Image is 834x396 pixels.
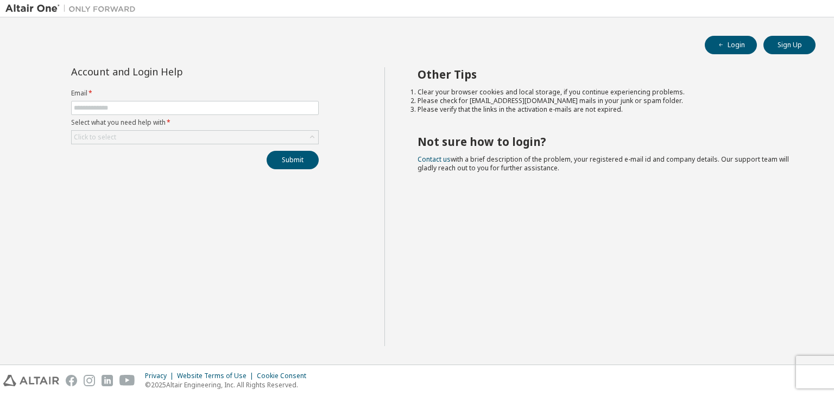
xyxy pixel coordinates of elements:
li: Please verify that the links in the activation e-mails are not expired. [418,105,797,114]
img: altair_logo.svg [3,375,59,386]
div: Cookie Consent [257,372,313,380]
a: Contact us [418,155,451,164]
h2: Not sure how to login? [418,135,797,149]
p: © 2025 Altair Engineering, Inc. All Rights Reserved. [145,380,313,389]
div: Click to select [74,133,116,142]
button: Login [705,36,757,54]
button: Sign Up [763,36,816,54]
img: Altair One [5,3,141,14]
img: instagram.svg [84,375,95,386]
label: Email [71,89,319,98]
div: Privacy [145,372,177,380]
div: Click to select [72,131,318,144]
div: Account and Login Help [71,67,269,76]
li: Clear your browser cookies and local storage, if you continue experiencing problems. [418,88,797,97]
img: youtube.svg [119,375,135,386]
span: with a brief description of the problem, your registered e-mail id and company details. Our suppo... [418,155,789,173]
label: Select what you need help with [71,118,319,127]
li: Please check for [EMAIL_ADDRESS][DOMAIN_NAME] mails in your junk or spam folder. [418,97,797,105]
div: Website Terms of Use [177,372,257,380]
h2: Other Tips [418,67,797,81]
img: facebook.svg [66,375,77,386]
button: Submit [267,151,319,169]
img: linkedin.svg [102,375,113,386]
